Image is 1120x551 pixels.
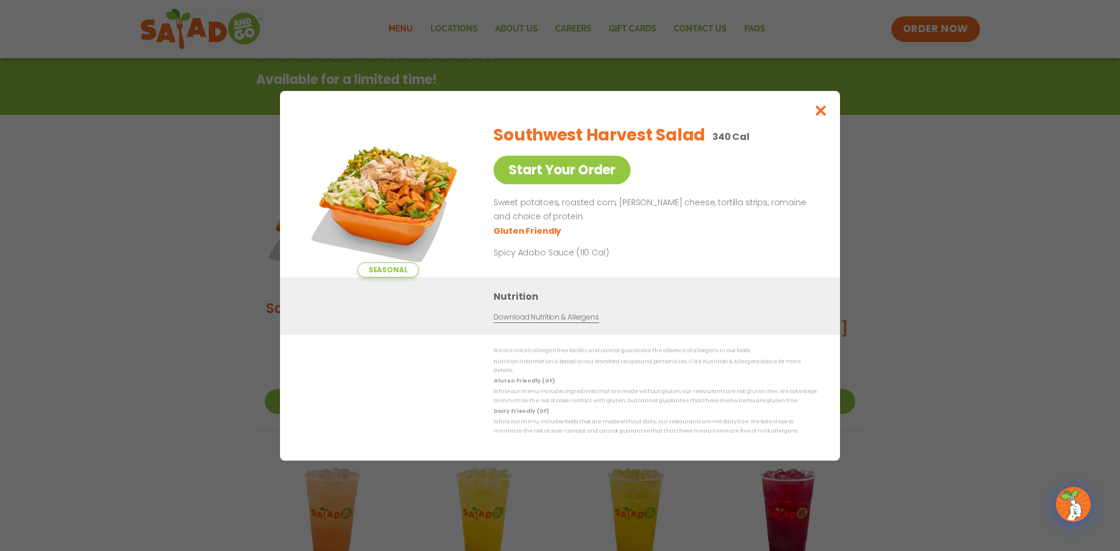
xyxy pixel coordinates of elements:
[494,377,554,384] strong: Gluten Friendly (GF)
[494,289,822,304] h3: Nutrition
[712,129,750,144] p: 340 Cal
[494,246,709,258] p: Spicy Adobo Sauce (110 Cal)
[494,156,631,184] a: Start Your Order
[494,346,817,355] p: We are not an allergen free facility and cannot guarantee the absence of allergens in our foods.
[494,123,705,148] h2: Southwest Harvest Salad
[358,262,419,278] span: Seasonal
[494,312,598,323] a: Download Nutrition & Allergens
[1057,488,1090,521] img: wpChatIcon
[802,91,840,130] button: Close modal
[494,196,812,224] p: Sweet potatoes, roasted corn, [PERSON_NAME] cheese, tortilla strips, romaine and choice of protein.
[494,224,563,237] li: Gluten Friendly
[494,357,817,375] p: Nutrition information is based on our standard recipes and portion sizes. Click Nutrition & Aller...
[494,387,817,405] p: While our menu includes ingredients that are made without gluten, our restaurants are not gluten ...
[306,114,470,278] img: Featured product photo for Southwest Harvest Salad
[494,417,817,436] p: While our menu includes foods that are made without dairy, our restaurants are not dairy free. We...
[494,408,548,415] strong: Dairy Friendly (DF)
